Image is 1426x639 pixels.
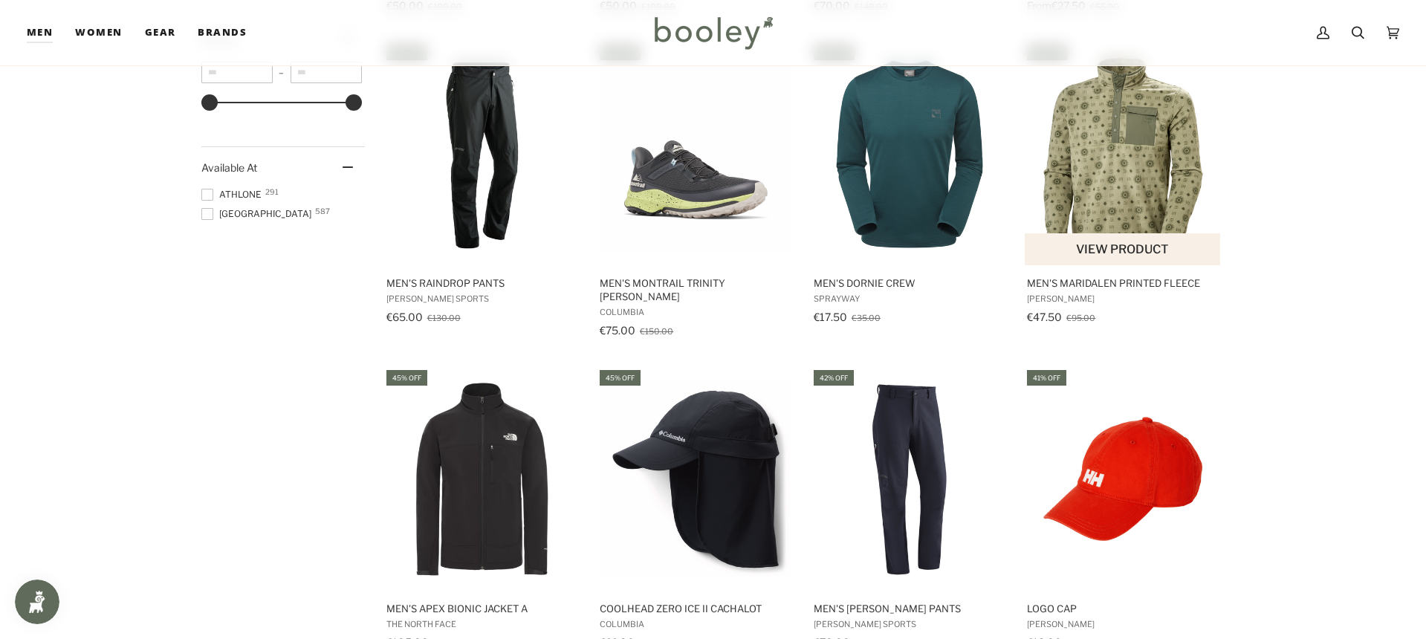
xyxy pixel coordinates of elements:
[640,326,673,337] span: €150.00
[201,188,266,201] span: Athlone
[145,25,176,40] span: Gear
[1025,233,1220,265] button: View product
[427,313,461,323] span: €130.00
[811,42,1008,342] a: Men's Dornie Crew
[1027,293,1219,304] span: [PERSON_NAME]
[1027,619,1219,629] span: [PERSON_NAME]
[814,602,1006,615] span: Men's [PERSON_NAME] Pants
[384,42,581,342] a: Men's Raindrop Pants
[814,276,1006,290] span: Men's Dornie Crew
[386,370,427,386] div: 45% off
[1066,313,1095,323] span: €95.00
[852,313,881,323] span: €35.00
[201,62,273,83] input: Minimum value
[1027,602,1219,615] span: Logo Cap
[273,67,291,78] span: –
[384,381,581,578] img: The North Face Men's Apex Bionic Jacket TNF Black / TNF White - Booley Galway
[198,25,247,40] span: Brands
[814,370,854,386] div: 42% off
[648,11,778,54] img: Booley
[386,619,579,629] span: The North Face
[600,619,792,629] span: Columbia
[814,293,1006,304] span: Sprayway
[386,276,579,290] span: Men's Raindrop Pants
[386,311,423,323] span: €65.00
[814,619,1006,629] span: [PERSON_NAME] Sports
[384,56,581,253] img: Maier Sports Men's Raindrop Pants Black - Booley Galway
[1025,42,1222,342] a: Men's Maridalen Printed Fleece
[600,602,792,615] span: Coolhead Zero Ice II Cachalot
[201,161,257,174] span: Available At
[291,62,362,83] input: Maximum value
[597,56,794,253] img: Columbia Men's Montrail Trinity AG II Dark Grey / Napa Green - Booley Galway
[597,42,794,342] a: Men's Montrail Trinity AG II
[814,311,847,323] span: €17.50
[201,207,316,221] span: [GEOGRAPHIC_DATA]
[75,25,122,40] span: Women
[1027,276,1219,290] span: Men's Maridalen Printed Fleece
[597,381,794,578] img: Columbia Coolhead Zero Ice II Cachalot Black - Booley Galway
[1027,370,1066,386] div: 41% off
[600,324,635,337] span: €75.00
[811,381,1008,578] img: Maier Sports Men's Herrmann Pants Night Sky - Booley Galway
[1027,311,1062,323] span: €47.50
[811,56,1008,253] img: Sprayway Men's Dornie Crew Marine Blue - Booley Galway
[600,276,792,303] span: Men's Montrail Trinity [PERSON_NAME]
[315,207,330,215] span: 587
[15,580,59,624] iframe: Button to open loyalty program pop-up
[1025,56,1222,253] img: Helly Hansen Men's Maridalen Printed Fleece Light Lav Sunny AOP - Booley Galway
[265,188,279,195] span: 291
[1025,381,1222,578] img: Helly Hansen Logo Cap Alert Red - Booley Galway
[386,602,579,615] span: Men's Apex Bionic Jacket A
[386,293,579,304] span: [PERSON_NAME] Sports
[27,25,53,40] span: Men
[600,370,641,386] div: 45% off
[600,307,792,317] span: Columbia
